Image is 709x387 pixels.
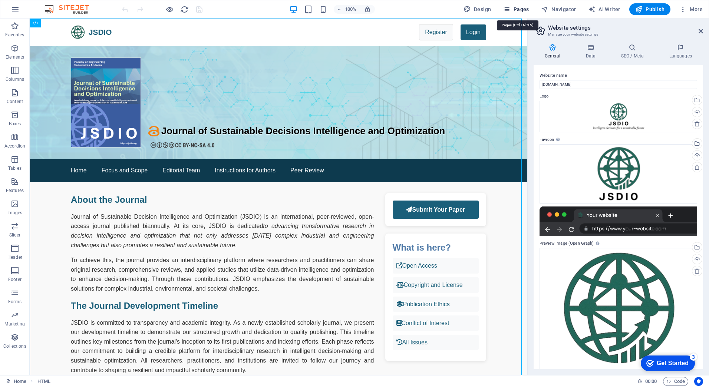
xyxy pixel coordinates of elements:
p: Tables [8,165,22,171]
p: Columns [6,76,24,82]
p: Header [7,254,22,260]
p: Content [7,99,23,105]
button: AI Writer [585,3,623,15]
h3: Manage your website settings [548,31,688,38]
div: favicon-for-sitejet-6PSa2qsQ9gdc9VoEmwZMBg-f29JHlPyH5-uLjhUWWicsw.png [540,144,697,204]
i: Reload page [180,5,189,14]
label: Website name [540,71,697,80]
h4: General [534,44,574,59]
h4: Languages [658,44,703,59]
p: Features [6,188,24,193]
nav: breadcrumb [37,377,50,386]
p: Slider [9,232,21,238]
div: Design (Ctrl+Alt+Y) [461,3,494,15]
button: Click here to leave preview mode and continue editing [165,5,174,14]
p: Favorites [5,32,24,38]
p: Forms [8,299,22,305]
a: Click to cancel selection. Double-click to open Pages [6,377,26,386]
span: Design [464,6,491,13]
label: Favicon [540,135,697,144]
p: Footer [8,277,22,282]
h2: Website settings [548,24,703,31]
label: Preview Image (Open Graph) [540,239,697,248]
button: Usercentrics [694,377,703,386]
button: reload [180,5,189,14]
button: Navigator [538,3,579,15]
p: Boxes [9,121,21,127]
button: Design [461,3,494,15]
button: Pages [500,3,532,15]
label: Logo [540,92,697,101]
i: On resize automatically adjust zoom level to fit chosen device. [364,6,371,13]
div: 3 [55,1,62,9]
p: Marketing [4,321,25,327]
button: More [676,3,706,15]
span: Click to select. Double-click to edit [37,377,50,386]
h4: Data [574,44,610,59]
span: More [679,6,703,13]
div: Get Started 3 items remaining, 40% complete [6,4,60,19]
h4: SEO / Meta [610,44,658,59]
button: 100% [334,5,360,14]
span: Publish [635,6,665,13]
p: Elements [6,54,24,60]
div: Logo-for-sitejet-1-A5KHagEeeBSTPV-W12AmNg.png [540,101,697,132]
p: Images [7,210,23,216]
span: AI Writer [588,6,620,13]
span: Pages [503,6,529,13]
img: Editor Logo [43,5,98,14]
button: Publish [629,3,670,15]
span: Code [666,377,685,386]
div: Get Started [22,8,54,15]
button: Code [663,377,688,386]
input: Name... [540,80,697,89]
p: Accordion [4,143,25,149]
span: 00 00 [645,377,657,386]
h6: Session time [637,377,657,386]
p: Collections [3,343,26,349]
span: Navigator [541,6,576,13]
span: : [650,378,652,384]
h6: 100% [345,5,357,14]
